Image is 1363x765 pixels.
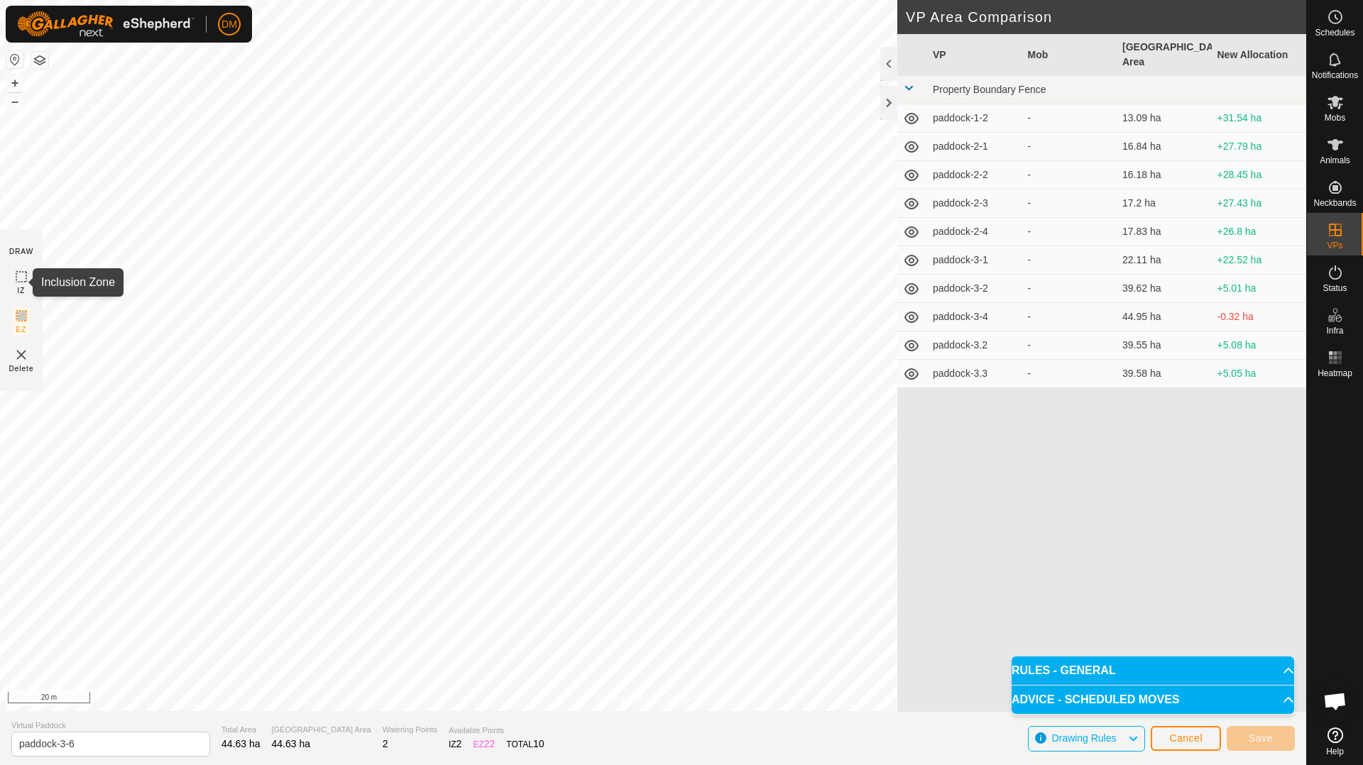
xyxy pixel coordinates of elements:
[456,738,462,749] span: 2
[1028,111,1112,126] div: -
[1212,104,1307,133] td: +31.54 ha
[1117,360,1212,388] td: 39.58 ha
[18,285,26,296] span: IZ
[272,738,311,749] span: 44.63 ha
[927,303,1022,331] td: paddock-3-4
[927,360,1022,388] td: paddock-3.3
[6,51,23,68] button: Reset Map
[1212,275,1307,303] td: +5.01 ha
[1028,338,1112,353] div: -
[221,724,261,736] span: Total Area
[1212,133,1307,161] td: +27.79 ha
[1117,275,1212,303] td: 39.62 ha
[383,738,388,749] span: 2
[221,17,237,32] span: DM
[272,724,371,736] span: [GEOGRAPHIC_DATA] Area
[1326,747,1344,756] span: Help
[1051,732,1116,744] span: Drawing Rules
[31,52,48,69] button: Map Layers
[533,738,544,749] span: 10
[1028,139,1112,154] div: -
[1028,196,1112,211] div: -
[927,161,1022,189] td: paddock-2-2
[1028,281,1112,296] div: -
[927,189,1022,218] td: paddock-2-3
[667,693,709,705] a: Contact Us
[1012,665,1116,676] span: RULES - GENERAL
[1151,726,1221,751] button: Cancel
[1212,331,1307,360] td: +5.08 ha
[1117,303,1212,331] td: 44.95 ha
[1012,694,1179,705] span: ADVICE - SCHEDULED MOVES
[13,346,30,363] img: VP
[1117,218,1212,246] td: 17.83 ha
[221,738,261,749] span: 44.63 ha
[1117,133,1212,161] td: 16.84 ha
[906,9,1306,26] h2: VP Area Comparison
[506,737,544,752] div: TOTAL
[1320,156,1350,165] span: Animals
[473,737,495,752] div: EZ
[449,725,544,737] span: Available Points
[1315,28,1354,37] span: Schedules
[9,363,34,374] span: Delete
[1212,189,1307,218] td: +27.43 ha
[11,720,210,732] span: Virtual Paddock
[1212,34,1307,76] th: New Allocation
[927,133,1022,161] td: paddock-2-1
[927,275,1022,303] td: paddock-3-2
[1212,246,1307,275] td: +22.52 ha
[1212,303,1307,331] td: -0.32 ha
[1028,167,1112,182] div: -
[1169,732,1203,744] span: Cancel
[1028,253,1112,268] div: -
[484,738,496,749] span: 22
[1117,331,1212,360] td: 39.55 ha
[1117,246,1212,275] td: 22.11 ha
[1117,34,1212,76] th: [GEOGRAPHIC_DATA] Area
[933,84,1046,95] span: Property Boundary Fence
[1028,309,1112,324] div: -
[1307,722,1363,761] a: Help
[1327,241,1342,250] span: VPs
[1326,326,1343,335] span: Infra
[16,324,27,335] span: EZ
[1117,161,1212,189] td: 16.18 ha
[927,34,1022,76] th: VP
[1312,71,1358,79] span: Notifications
[1117,104,1212,133] td: 13.09 ha
[1117,189,1212,218] td: 17.2 ha
[1313,199,1356,207] span: Neckbands
[383,724,437,736] span: Watering Points
[1323,284,1347,292] span: Status
[1249,732,1273,744] span: Save
[1028,366,1112,381] div: -
[9,246,33,257] div: DRAW
[1318,369,1352,378] span: Heatmap
[449,737,461,752] div: IZ
[927,331,1022,360] td: paddock-3.2
[6,75,23,92] button: +
[6,93,23,110] button: –
[17,11,195,37] img: Gallagher Logo
[1212,161,1307,189] td: +28.45 ha
[597,693,650,705] a: Privacy Policy
[1227,726,1295,751] button: Save
[1212,360,1307,388] td: +5.05 ha
[927,218,1022,246] td: paddock-2-4
[1012,686,1294,714] p-accordion-header: ADVICE - SCHEDULED MOVES
[927,104,1022,133] td: paddock-1-2
[1012,656,1294,685] p-accordion-header: RULES - GENERAL
[1325,114,1345,122] span: Mobs
[1212,218,1307,246] td: +26.8 ha
[1022,34,1117,76] th: Mob
[927,246,1022,275] td: paddock-3-1
[1314,680,1357,722] a: Open chat
[1028,224,1112,239] div: -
